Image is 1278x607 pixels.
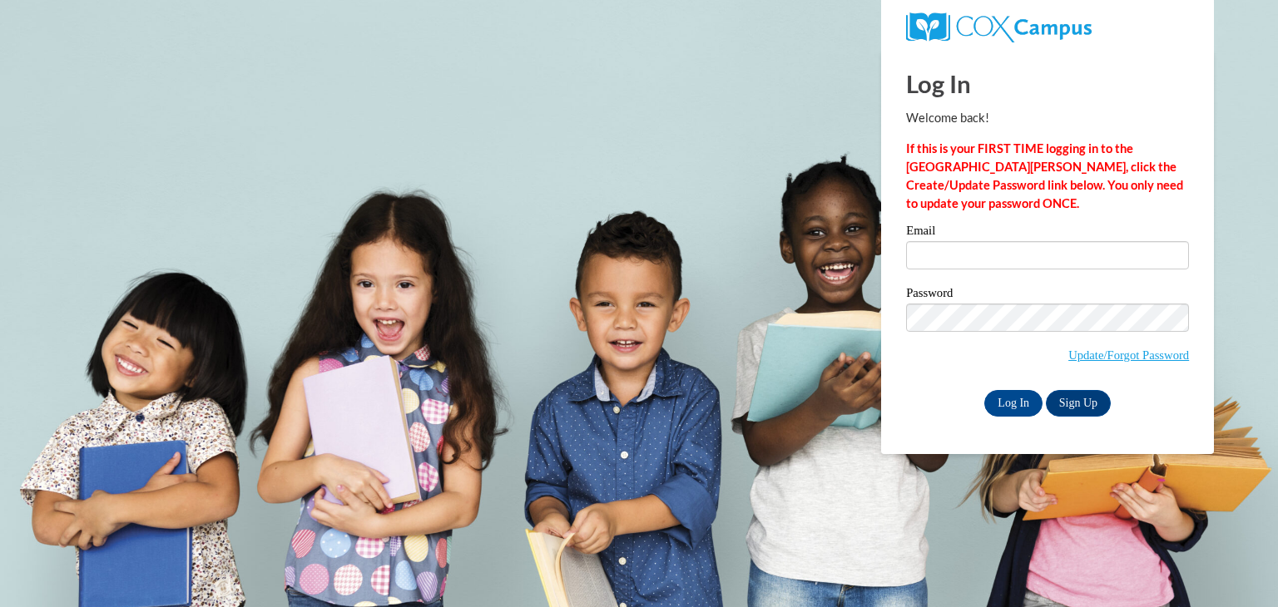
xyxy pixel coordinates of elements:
[906,67,1189,101] h1: Log In
[906,109,1189,127] p: Welcome back!
[1068,348,1189,362] a: Update/Forgot Password
[906,287,1189,303] label: Password
[906,141,1183,210] strong: If this is your FIRST TIME logging in to the [GEOGRAPHIC_DATA][PERSON_NAME], click the Create/Upd...
[906,19,1092,33] a: COX Campus
[984,390,1043,417] input: Log In
[1046,390,1111,417] a: Sign Up
[906,12,1092,42] img: COX Campus
[906,225,1189,241] label: Email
